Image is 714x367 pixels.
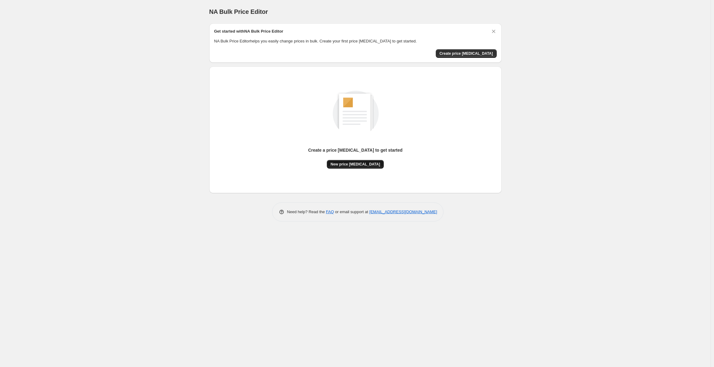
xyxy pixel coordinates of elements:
[327,160,384,169] button: New price [MEDICAL_DATA]
[209,8,268,15] span: NA Bulk Price Editor
[308,147,403,153] p: Create a price [MEDICAL_DATA] to get started
[326,209,334,214] a: FAQ
[331,162,380,167] span: New price [MEDICAL_DATA]
[214,38,497,44] p: NA Bulk Price Editor helps you easily change prices in bulk. Create your first price [MEDICAL_DAT...
[436,49,497,58] button: Create price change job
[491,28,497,34] button: Dismiss card
[334,209,369,214] span: or email support at
[369,209,437,214] a: [EMAIL_ADDRESS][DOMAIN_NAME]
[214,28,283,34] h2: Get started with NA Bulk Price Editor
[287,209,326,214] span: Need help? Read the
[439,51,493,56] span: Create price [MEDICAL_DATA]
